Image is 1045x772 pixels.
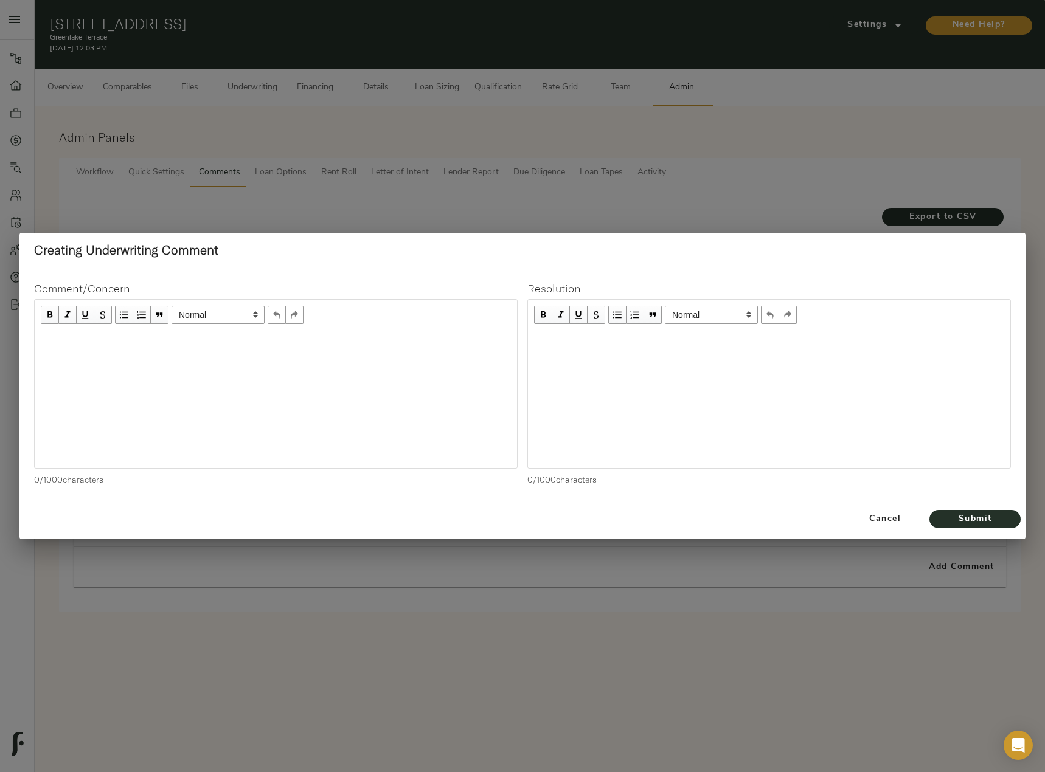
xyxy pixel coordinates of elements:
select: Block type [665,306,758,324]
button: Redo [779,306,797,324]
button: OL [133,306,151,324]
button: Undo [268,306,286,324]
button: Undo [761,306,779,324]
button: Cancel [845,504,925,534]
h4: Comment/Concern [34,282,518,295]
span: Cancel [850,512,920,527]
button: Underline [570,306,588,324]
button: Blockquote [644,306,662,324]
select: Block type [172,306,265,324]
button: UL [115,306,133,324]
button: Italic [552,306,570,324]
button: Bold [41,306,59,324]
button: Bold [534,306,552,324]
h4: Resolution [527,282,1011,295]
span: Submit [942,512,1009,527]
button: Underline [77,306,94,324]
button: OL [627,306,644,324]
button: Submit [929,510,1021,528]
button: Strikethrough [94,306,112,324]
div: Edit text [35,332,516,357]
button: Blockquote [151,306,168,324]
button: UL [608,306,627,324]
p: 0 / 1000 characters [34,474,518,486]
div: Edit text [529,332,1010,357]
span: Normal [172,306,265,324]
p: 0 / 1000 characters [527,474,1011,486]
div: Open Intercom Messenger [1004,731,1033,760]
span: Normal [665,306,758,324]
button: Strikethrough [588,306,605,324]
h2: Creating Underwriting Comment [34,243,1011,258]
button: Italic [59,306,77,324]
button: Redo [286,306,304,324]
